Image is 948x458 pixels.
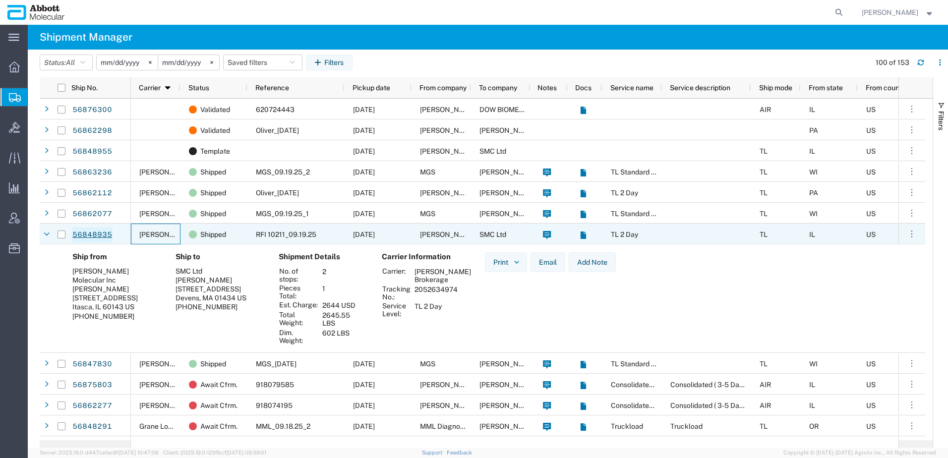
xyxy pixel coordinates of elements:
a: 56848955 [72,144,113,160]
a: Feedback [447,450,472,456]
span: WI [809,360,818,368]
a: 56847830 [72,356,113,372]
img: logo [7,5,65,20]
span: Abbott Molecular Inc [420,381,522,389]
div: Itasca, IL 60143 US [72,302,160,311]
span: Oliver Healthcare Packaging [420,189,550,197]
span: TL 2 Day [611,230,638,238]
span: PA [809,126,818,134]
button: [PERSON_NAME] [861,6,935,18]
h4: Carrier Information [382,252,461,261]
span: WI [809,210,818,218]
h4: Ship to [176,252,263,261]
span: Filters [937,111,945,130]
button: Print [485,252,527,272]
button: Add Note [569,252,616,272]
span: IL [809,106,815,114]
td: 2644 USD [319,300,366,310]
span: Carrier [139,84,161,92]
span: [DATE] 09:39:01 [226,450,266,456]
a: 56862112 [72,185,113,201]
span: Copyright © [DATE]-[DATE] Agistix Inc., All Rights Reserved [783,449,936,457]
div: SMC Ltd [176,267,263,276]
span: Truckload [611,422,643,430]
span: [DATE] 10:47:06 [118,450,159,456]
a: 56875803 [72,377,113,393]
th: Dim. Weight: [279,328,319,345]
span: Ship mode [759,84,792,92]
span: US [866,422,876,430]
span: 09/19/2025 [353,230,375,238]
a: 56863236 [72,165,113,180]
span: TL [760,360,768,368]
a: 56848935 [72,227,113,243]
a: 56848291 [72,419,113,435]
td: 2052634974 [411,285,474,301]
span: Abbott Molecular Inc [479,360,581,368]
span: Abbott Molecular Inc [479,168,581,176]
span: Consolidated ( 3-5 Days)_General Cargo [670,401,798,409]
span: MML_09.18.25_2 [256,422,310,430]
span: AIR [760,401,771,409]
span: Booked [200,437,225,458]
a: 56862298 [72,123,113,139]
span: TL Standard 3 - 5 Day [611,360,677,368]
span: Shipped [200,182,226,203]
th: Est. Charge: [279,300,319,310]
span: To company [479,84,517,92]
span: Jarrod Kec [862,7,918,18]
span: 09/19/2025 [353,126,375,134]
span: 09/18/2025 [353,360,375,368]
span: Schneider Brokerage [139,230,231,238]
span: IL [809,381,815,389]
th: Tracking No.: [382,285,411,301]
td: 1 [319,284,366,300]
a: 56848262 [72,440,113,456]
span: Shipped [200,224,226,245]
span: Shipped [200,353,226,374]
span: Abbott Molecular Inc [479,422,581,430]
span: Service description [670,84,730,92]
span: IL [809,401,815,409]
span: 09/19/2025 [353,189,375,197]
span: Template [200,141,230,162]
span: 918079585 [256,381,294,389]
span: IL [809,230,815,238]
span: From country [866,84,908,92]
div: [STREET_ADDRESS] [72,293,160,302]
span: Service name [610,84,653,92]
span: US [866,126,876,134]
td: [PERSON_NAME] Brokerage [411,267,474,285]
span: 918074195 [256,401,293,409]
span: Schneider Brokerage [139,210,231,218]
input: Not set [97,55,158,70]
span: IL [809,147,815,155]
span: Validated [200,99,230,120]
span: Status [188,84,209,92]
span: 09/19/2025 [353,210,375,218]
span: Shipped [200,162,226,182]
span: US [866,106,876,114]
span: 09/19/2025 [353,147,375,155]
span: TL Standard 3 - 5 Day [611,168,677,176]
span: TL [760,422,768,430]
div: 100 of 153 [876,57,909,68]
span: OR [809,422,819,430]
span: TL 2 Day [611,189,638,197]
span: Grane Logistics [139,422,189,430]
h4: Shipment Details [279,252,366,261]
span: From state [809,84,843,92]
div: Devens, MA 01434 US [176,293,263,302]
span: Server: 2025.19.0-d447cefac8f [40,450,159,456]
a: 56862277 [72,398,113,414]
img: dropdown [512,258,521,267]
span: MGS [420,360,435,368]
span: ABBOTT DIAGNOSTICS GMBH2 [479,401,611,409]
span: Validated [200,120,230,141]
span: All [66,58,75,66]
span: TL [760,168,768,176]
span: Consolidated ( 3-5 Days)_Dry Ice Cargo [611,381,736,389]
span: 09/19/2025 [353,106,375,114]
div: [PERSON_NAME] [176,276,263,285]
span: MGS_09.17.25 [256,360,296,368]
